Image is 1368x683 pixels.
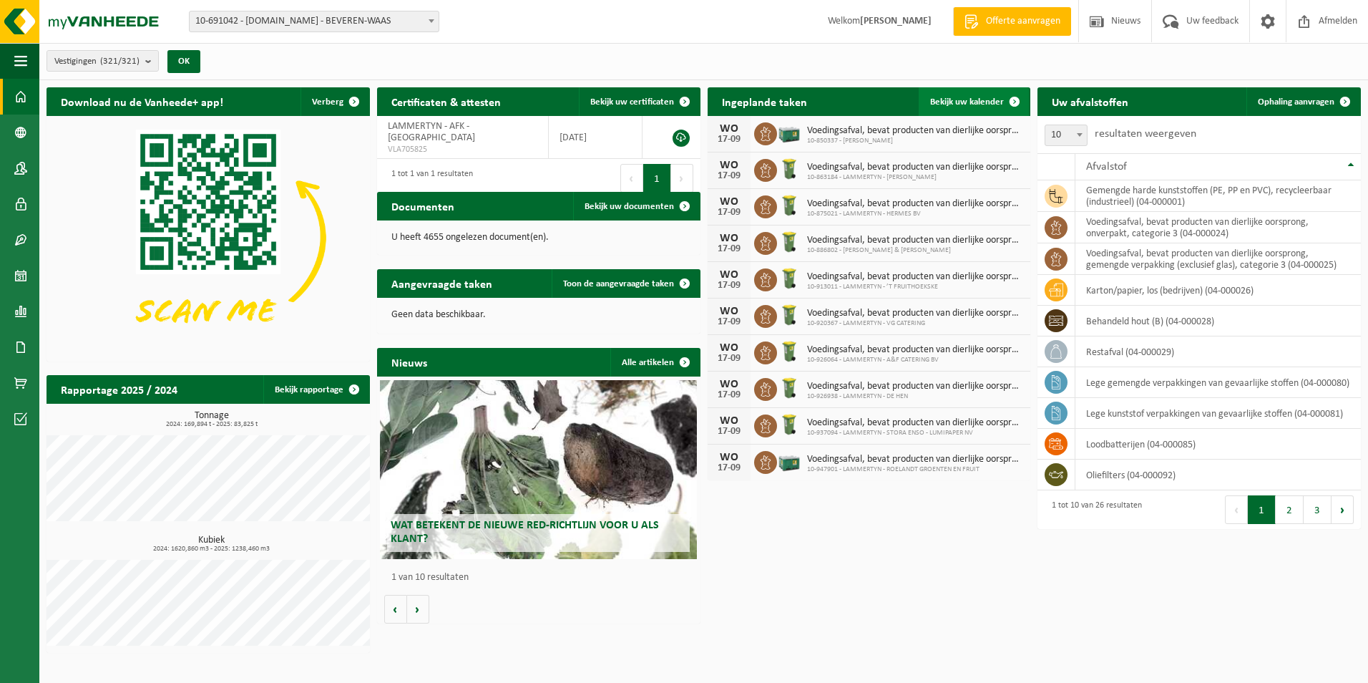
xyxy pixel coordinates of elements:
button: Volgende [407,595,429,624]
div: 17-09 [715,354,743,364]
td: loodbatterijen (04-000085) [1075,429,1361,460]
img: PB-LB-0680-HPE-GN-01 [777,120,801,145]
span: 10 [1045,125,1088,146]
a: Bekijk uw kalender [919,87,1029,116]
a: Ophaling aanvragen [1246,87,1359,116]
td: voedingsafval, bevat producten van dierlijke oorsprong, onverpakt, categorie 3 (04-000024) [1075,212,1361,243]
div: 17-09 [715,390,743,400]
span: Toon de aangevraagde taken [563,279,674,289]
div: 17-09 [715,171,743,181]
span: VLA705825 [388,144,537,155]
div: 17-09 [715,135,743,145]
span: 2024: 1620,860 m3 - 2025: 1238,460 m3 [54,546,370,553]
button: Verberg [301,87,368,116]
div: WO [715,269,743,281]
span: Voedingsafval, bevat producten van dierlijke oorsprong, onverpakt, categorie 3 [807,125,1024,137]
span: 10-926938 - LAMMERTYN - DE HEN [807,392,1024,401]
span: Voedingsafval, bevat producten van dierlijke oorsprong, onverpakt, categorie 3 [807,235,1024,246]
span: Bekijk uw certificaten [590,97,674,107]
span: Bekijk uw documenten [585,202,674,211]
p: Geen data beschikbaar. [391,310,686,320]
div: WO [715,233,743,244]
td: [DATE] [549,116,643,159]
a: Offerte aanvragen [953,7,1071,36]
div: WO [715,160,743,171]
span: 10 [1045,125,1087,145]
h2: Certificaten & attesten [377,87,515,115]
span: Wat betekent de nieuwe RED-richtlijn voor u als klant? [391,520,659,545]
span: Voedingsafval, bevat producten van dierlijke oorsprong, onverpakt, categorie 3 [807,417,1024,429]
p: U heeft 4655 ongelezen document(en). [391,233,686,243]
a: Bekijk uw documenten [573,192,699,221]
span: Vestigingen [54,51,140,72]
td: lege kunststof verpakkingen van gevaarlijke stoffen (04-000081) [1075,398,1361,429]
span: Voedingsafval, bevat producten van dierlijke oorsprong, onverpakt, categorie 3 [807,198,1024,210]
a: Bekijk rapportage [263,375,368,404]
h3: Tonnage [54,411,370,428]
h2: Documenten [377,192,469,220]
img: WB-0140-HPE-GN-50 [777,193,801,218]
div: 1 tot 1 van 1 resultaten [384,163,473,194]
td: lege gemengde verpakkingen van gevaarlijke stoffen (04-000080) [1075,367,1361,398]
div: 17-09 [715,463,743,473]
a: Alle artikelen [610,348,699,377]
span: Ophaling aanvragen [1258,97,1334,107]
label: resultaten weergeven [1095,128,1196,140]
span: Voedingsafval, bevat producten van dierlijke oorsprong, onverpakt, categorie 3 [807,454,1024,465]
span: 10-863184 - LAMMERTYN - [PERSON_NAME] [807,173,1024,182]
button: OK [167,50,200,73]
img: WB-0140-HPE-GN-50 [777,303,801,327]
span: 10-691042 - LAMMERTYN.NET - BEVEREN-WAAS [190,11,439,32]
button: Previous [620,164,643,193]
div: WO [715,306,743,317]
button: Next [671,164,693,193]
p: 1 van 10 resultaten [391,573,693,583]
span: LAMMERTYN - AFK - [GEOGRAPHIC_DATA] [388,121,475,143]
img: WB-0140-HPE-GN-50 [777,412,801,437]
a: Bekijk uw certificaten [579,87,699,116]
h2: Uw afvalstoffen [1037,87,1143,115]
td: gemengde harde kunststoffen (PE, PP en PVC), recycleerbaar (industrieel) (04-000001) [1075,180,1361,212]
span: 10-947901 - LAMMERTYN - ROELANDT GROENTEN EN FRUIT [807,465,1024,474]
a: Wat betekent de nieuwe RED-richtlijn voor u als klant? [380,380,697,559]
span: 10-926064 - LAMMERTYN - A&F CATERING BV [807,356,1024,364]
img: WB-0140-HPE-GN-50 [777,157,801,181]
div: WO [715,452,743,463]
div: 17-09 [715,208,743,218]
span: Afvalstof [1086,161,1127,173]
span: Voedingsafval, bevat producten van dierlijke oorsprong, onverpakt, categorie 3 [807,381,1024,392]
span: 10-691042 - LAMMERTYN.NET - BEVEREN-WAAS [189,11,439,32]
td: voedingsafval, bevat producten van dierlijke oorsprong, gemengde verpakking (exclusief glas), cat... [1075,243,1361,275]
a: Toon de aangevraagde taken [552,269,699,298]
td: karton/papier, los (bedrijven) (04-000026) [1075,275,1361,306]
td: oliefilters (04-000092) [1075,460,1361,490]
button: 1 [1248,495,1276,524]
img: WB-0140-HPE-GN-50 [777,266,801,291]
td: restafval (04-000029) [1075,336,1361,367]
strong: [PERSON_NAME] [860,16,932,26]
img: Download de VHEPlus App [47,116,370,359]
span: 10-850337 - [PERSON_NAME] [807,137,1024,145]
button: 2 [1276,495,1304,524]
h2: Rapportage 2025 / 2024 [47,375,192,403]
button: 1 [643,164,671,193]
h2: Download nu de Vanheede+ app! [47,87,238,115]
img: WB-0140-HPE-GN-50 [777,339,801,364]
img: WB-0140-HPE-GN-50 [777,376,801,400]
h2: Nieuws [377,348,441,376]
span: Voedingsafval, bevat producten van dierlijke oorsprong, onverpakt, categorie 3 [807,344,1024,356]
div: WO [715,379,743,390]
button: Previous [1225,495,1248,524]
h2: Ingeplande taken [708,87,821,115]
div: 17-09 [715,281,743,291]
div: 1 tot 10 van 26 resultaten [1045,494,1142,525]
div: 17-09 [715,244,743,254]
img: PB-LB-0680-HPE-GN-01 [777,449,801,473]
div: WO [715,196,743,208]
div: 17-09 [715,427,743,437]
span: Voedingsafval, bevat producten van dierlijke oorsprong, onverpakt, categorie 3 [807,308,1024,319]
h3: Kubiek [54,536,370,553]
span: Voedingsafval, bevat producten van dierlijke oorsprong, onverpakt, categorie 3 [807,271,1024,283]
td: behandeld hout (B) (04-000028) [1075,306,1361,336]
span: 10-913011 - LAMMERTYN - ’T FRUITHOEKSKE [807,283,1024,291]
